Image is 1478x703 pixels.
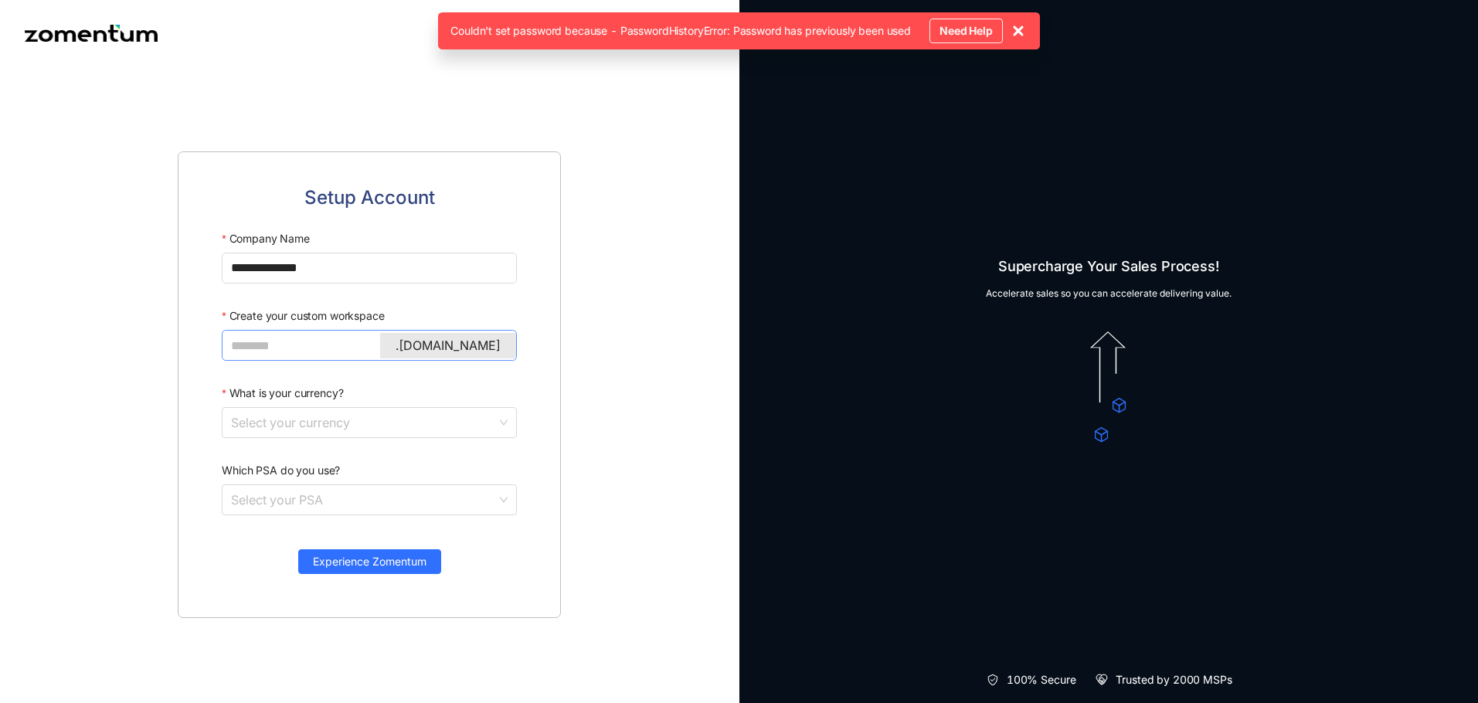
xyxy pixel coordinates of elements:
[1007,672,1075,688] span: 100% Secure
[304,183,435,212] span: Setup Account
[25,25,158,42] img: Zomentum logo
[986,256,1232,277] span: Supercharge Your Sales Process!
[222,302,384,330] label: Create your custom workspace
[298,549,441,574] button: Experience Zomentum
[939,23,993,39] span: Need Help
[380,333,516,358] div: .[DOMAIN_NAME]
[222,379,343,407] label: What is your currency?
[929,19,1003,43] button: Need Help
[222,253,517,284] input: Company Name
[231,336,505,355] input: Create your custom workspace
[313,553,426,570] span: Experience Zomentum
[450,23,911,39] span: Couldn't set password because - PasswordHistoryError: Password has previously been used
[1116,672,1232,688] span: Trusted by 2000 MSPs
[986,287,1232,301] span: Accelerate sales so you can accelerate delivering value.
[222,225,310,253] label: Company Name
[222,457,340,484] label: Which PSA do you use?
